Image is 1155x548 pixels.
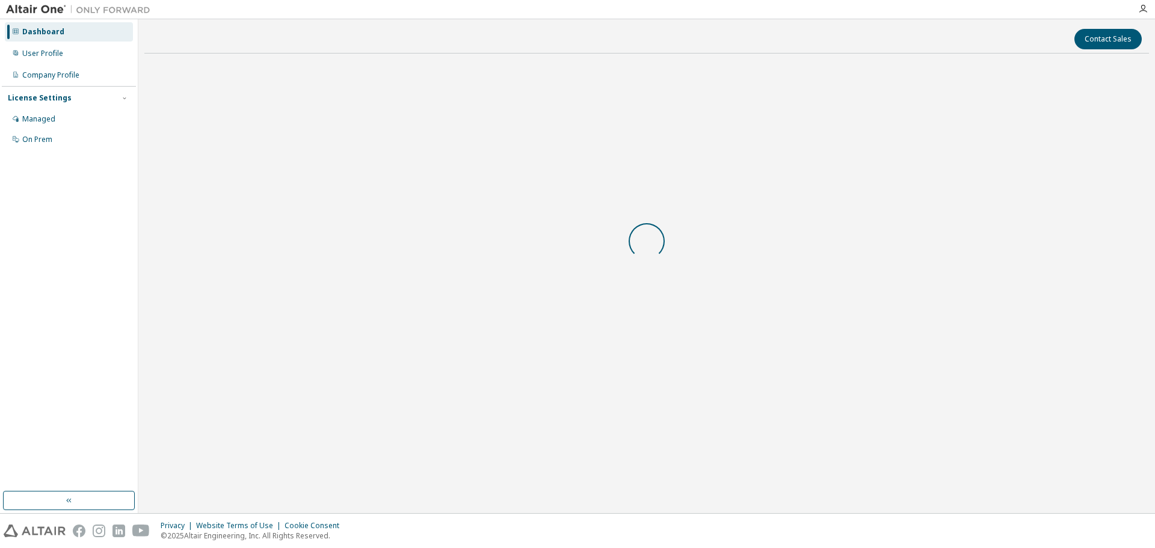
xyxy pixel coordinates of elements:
div: Dashboard [22,27,64,37]
img: Altair One [6,4,156,16]
div: Managed [22,114,55,124]
img: facebook.svg [73,525,85,537]
img: youtube.svg [132,525,150,537]
img: instagram.svg [93,525,105,537]
div: Cookie Consent [285,521,346,531]
p: © 2025 Altair Engineering, Inc. All Rights Reserved. [161,531,346,541]
img: linkedin.svg [112,525,125,537]
div: Website Terms of Use [196,521,285,531]
div: On Prem [22,135,52,144]
div: Company Profile [22,70,79,80]
img: altair_logo.svg [4,525,66,537]
div: User Profile [22,49,63,58]
div: Privacy [161,521,196,531]
div: License Settings [8,93,72,103]
button: Contact Sales [1074,29,1142,49]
